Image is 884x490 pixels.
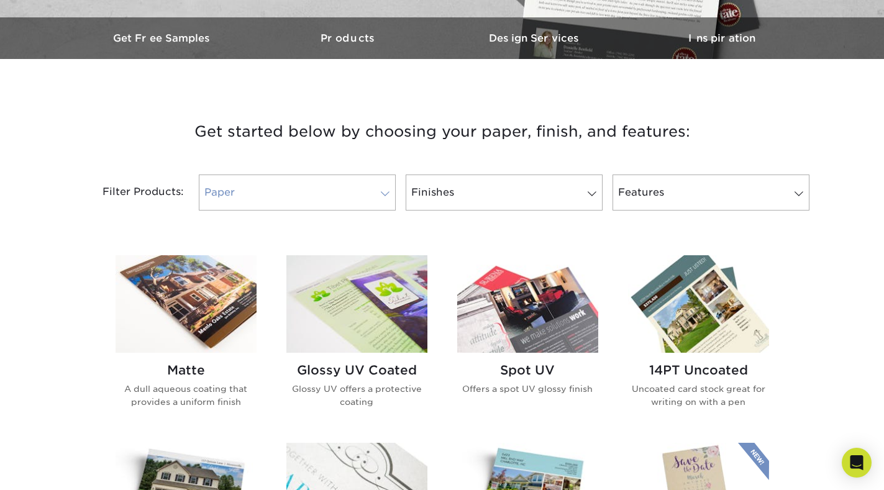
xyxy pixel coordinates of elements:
a: 14PT Uncoated Sell Sheets 14PT Uncoated Uncoated card stock great for writing on with a pen [628,255,769,428]
div: Filter Products: [70,175,194,211]
a: Products [256,17,442,59]
h3: Design Services [442,32,629,44]
img: Matte Sell Sheets [116,255,257,353]
a: Features [613,175,809,211]
a: Finishes [406,175,603,211]
h2: Glossy UV Coated [286,363,427,378]
img: Glossy UV Coated Sell Sheets [286,255,427,353]
h3: Products [256,32,442,44]
h2: Spot UV [457,363,598,378]
p: A dull aqueous coating that provides a uniform finish [116,383,257,408]
a: Glossy UV Coated Sell Sheets Glossy UV Coated Glossy UV offers a protective coating [286,255,427,428]
a: Paper [199,175,396,211]
a: Get Free Samples [70,17,256,59]
h3: Get started below by choosing your paper, finish, and features: [79,104,806,160]
a: Inspiration [629,17,815,59]
p: Uncoated card stock great for writing on with a pen [628,383,769,408]
p: Glossy UV offers a protective coating [286,383,427,408]
p: Offers a spot UV glossy finish [457,383,598,395]
a: Spot UV Sell Sheets Spot UV Offers a spot UV glossy finish [457,255,598,428]
h2: Matte [116,363,257,378]
div: Open Intercom Messenger [842,448,872,478]
img: Spot UV Sell Sheets [457,255,598,353]
img: 14PT Uncoated Sell Sheets [628,255,769,353]
h3: Inspiration [629,32,815,44]
h2: 14PT Uncoated [628,363,769,378]
img: New Product [738,443,769,480]
h3: Get Free Samples [70,32,256,44]
a: Design Services [442,17,629,59]
a: Matte Sell Sheets Matte A dull aqueous coating that provides a uniform finish [116,255,257,428]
